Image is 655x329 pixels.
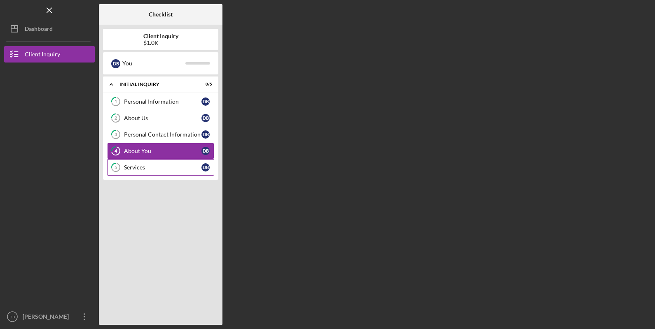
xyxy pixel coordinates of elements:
[122,56,185,70] div: You
[119,82,192,87] div: Initial Inquiry
[115,116,117,121] tspan: 2
[201,147,210,155] div: D B
[107,159,214,176] a: 5ServicesDB
[107,126,214,143] a: 3Personal Contact InformationDB
[124,164,201,171] div: Services
[124,98,201,105] div: Personal Information
[21,308,74,327] div: [PERSON_NAME]
[201,130,210,139] div: D B
[124,115,201,121] div: About Us
[143,39,178,46] div: $1.0K
[4,46,95,63] button: Client Inquiry
[107,143,214,159] a: 4About YouDB
[107,93,214,110] a: 1Personal InformationDB
[115,148,117,154] tspan: 4
[124,148,201,154] div: About You
[4,308,95,325] button: DB[PERSON_NAME]
[111,59,120,68] div: D B
[115,132,117,137] tspan: 3
[115,165,117,170] tspan: 5
[149,11,173,18] b: Checklist
[25,21,53,39] div: Dashboard
[201,163,210,171] div: D B
[9,315,15,319] text: DB
[197,82,212,87] div: 0 / 5
[25,46,60,65] div: Client Inquiry
[124,131,201,138] div: Personal Contact Information
[201,97,210,106] div: D B
[4,21,95,37] button: Dashboard
[107,110,214,126] a: 2About UsDB
[201,114,210,122] div: D B
[143,33,178,39] b: Client Inquiry
[115,99,117,104] tspan: 1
